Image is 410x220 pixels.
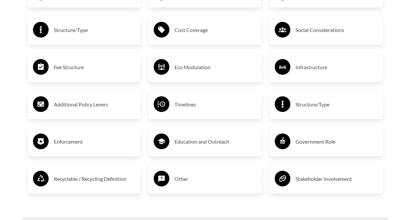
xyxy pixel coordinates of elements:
[175,25,256,35] h3: Cost Coverage
[54,62,136,72] h3: Fee Structure
[296,62,377,72] h3: Infrastructure
[54,25,136,35] h3: Structure/Type
[296,174,377,184] h3: Stakeholder Involvement
[175,99,256,110] h3: Timelines
[54,174,136,184] h3: Recyclable / Recycling Definition
[175,62,256,72] h3: Eco Modulation
[175,136,256,147] h3: Education and Outreach
[296,99,377,110] h3: Structure/Type
[296,25,377,35] h3: Social Considerations
[54,99,136,110] h3: Additional Policy Levers
[175,174,256,184] h3: Other
[296,136,377,147] h3: Government Role
[54,136,136,147] h3: Enforcement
